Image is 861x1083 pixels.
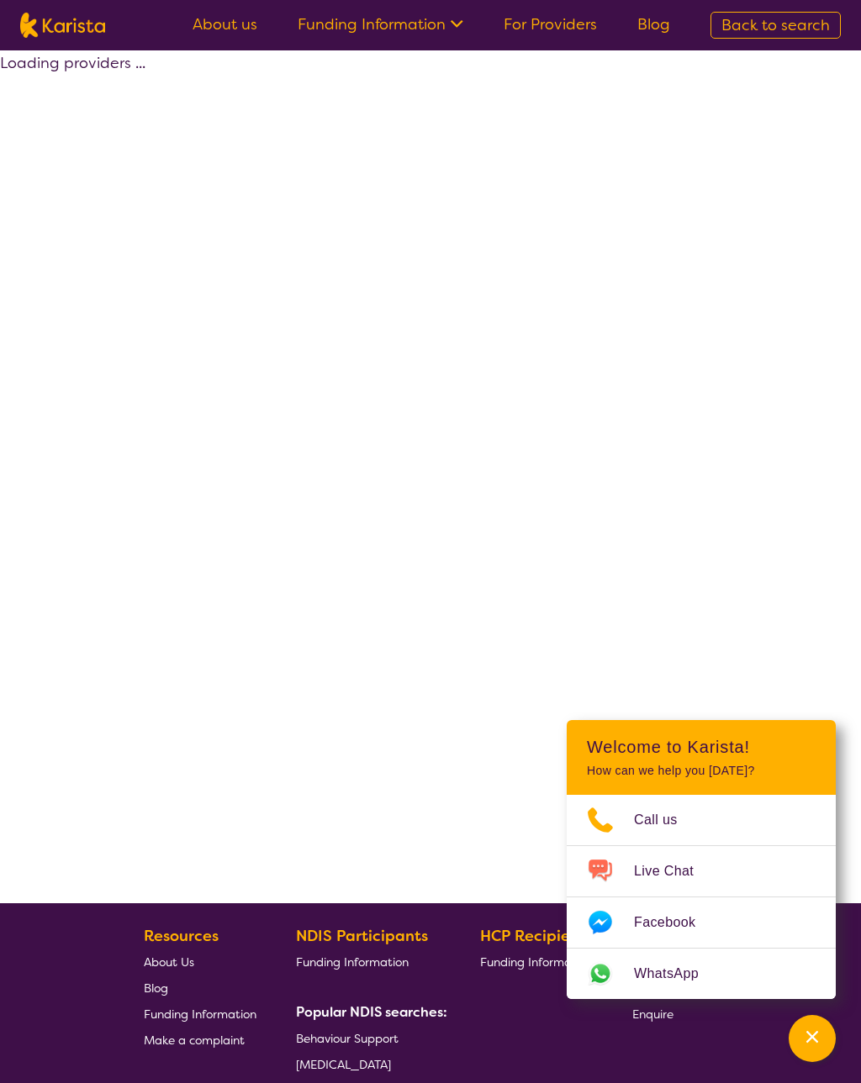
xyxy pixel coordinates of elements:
[193,14,257,34] a: About us
[296,1031,399,1046] span: Behaviour Support
[789,1015,836,1062] button: Channel Menu
[587,764,816,778] p: How can we help you [DATE]?
[20,13,105,38] img: Karista logo
[296,1057,391,1072] span: [MEDICAL_DATA]
[144,926,219,946] b: Resources
[296,1025,441,1051] a: Behaviour Support
[637,14,670,34] a: Blog
[587,737,816,757] h2: Welcome to Karista!
[296,926,428,946] b: NDIS Participants
[710,12,841,39] a: Back to search
[144,954,194,970] span: About Us
[296,1051,441,1077] a: [MEDICAL_DATA]
[144,1007,256,1022] span: Funding Information
[144,975,256,1001] a: Blog
[632,1007,673,1022] span: Enquire
[567,720,836,999] div: Channel Menu
[634,807,698,833] span: Call us
[721,15,830,35] span: Back to search
[298,14,463,34] a: Funding Information
[144,980,168,996] span: Blog
[480,954,593,970] span: Funding Information
[480,926,593,946] b: HCP Recipients
[504,14,597,34] a: For Providers
[144,1027,256,1053] a: Make a complaint
[296,1003,447,1021] b: Popular NDIS searches:
[296,949,441,975] a: Funding Information
[480,949,593,975] a: Funding Information
[567,795,836,999] ul: Choose channel
[634,961,719,986] span: WhatsApp
[296,954,409,970] span: Funding Information
[144,1001,256,1027] a: Funding Information
[634,859,714,884] span: Live Chat
[567,949,836,999] a: Web link opens in a new tab.
[634,910,716,935] span: Facebook
[144,1033,245,1048] span: Make a complaint
[144,949,256,975] a: About Us
[632,1001,710,1027] a: Enquire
